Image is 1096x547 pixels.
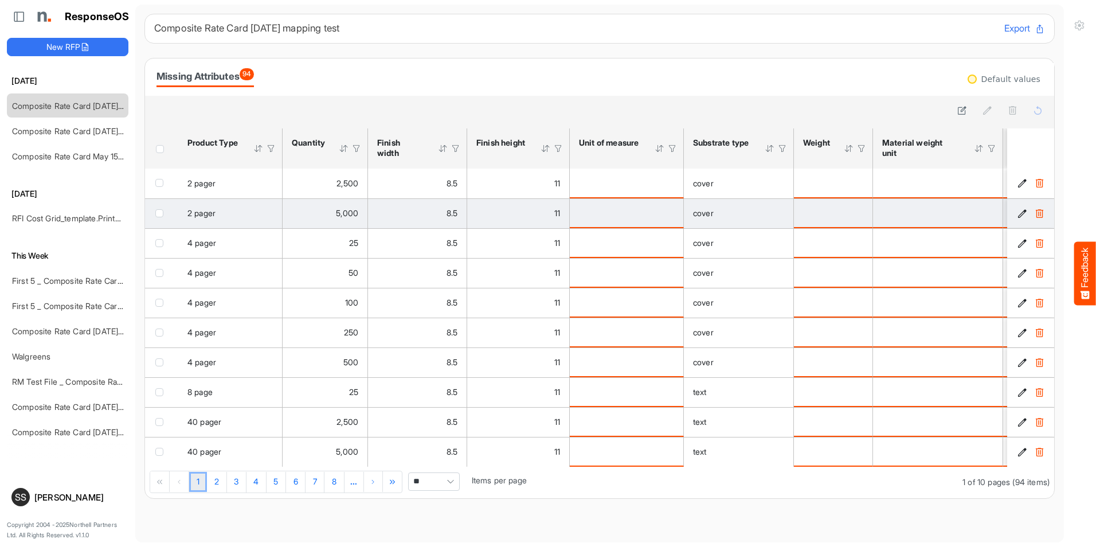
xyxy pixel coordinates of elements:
[7,249,128,262] h6: This Week
[292,138,324,148] div: Quantity
[178,198,283,228] td: 2 pager is template cell Column Header product-type
[570,288,684,318] td: is template cell Column Header httpsnorthellcomontologiesmapping-rulesmeasurementhasunitofmeasure
[570,377,684,407] td: is template cell Column Header httpsnorthellcomontologiesmapping-rulesmeasurementhasunitofmeasure
[187,138,238,148] div: Product Type
[579,138,640,148] div: Unit of measure
[170,471,189,492] div: Go to previous page
[364,471,383,492] div: Go to next page
[283,198,368,228] td: 5000 is template cell Column Header httpsnorthellcomontologiesmapping-rulesorderhasquantity
[1007,169,1056,198] td: c65243cb-3cca-4fd0-9367-c9a3faffc20d is template cell Column Header
[873,347,1003,377] td: is template cell Column Header httpsnorthellcomontologiesmapping-rulesmaterialhasmaterialweightunit
[1074,242,1096,306] button: Feedback
[667,143,678,154] div: Filter Icon
[554,327,560,337] span: 11
[178,347,283,377] td: 4 pager is template cell Column Header product-type
[554,387,560,397] span: 11
[693,208,714,218] span: cover
[207,472,226,493] a: Page 2 of 10 Pages
[286,472,306,493] a: Page 6 of 10 Pages
[178,288,283,318] td: 4 pager is template cell Column Header product-type
[1007,198,1056,228] td: 0cfe64fd-d7bd-4024-a703-1da89c71bbfd is template cell Column Header
[794,169,873,198] td: is template cell Column Header httpsnorthellcomontologiesmapping-rulesmaterialhasmaterialweight
[873,407,1003,437] td: is template cell Column Header httpsnorthellcomontologiesmapping-rulesmaterialhasmaterialweightunit
[12,301,150,311] a: First 5 _ Composite Rate Card [DATE]
[554,208,560,218] span: 11
[467,437,570,467] td: 11 is template cell Column Header httpsnorthellcomontologiesmapping-rulesmeasurementhasfinishsize...
[178,377,283,407] td: 8 page is template cell Column Header product-type
[240,68,254,80] span: 94
[693,178,714,188] span: cover
[12,126,168,136] a: Composite Rate Card [DATE] mapping test
[377,138,423,158] div: Finish width
[554,417,560,427] span: 11
[962,477,1010,487] span: 1 of 10 pages
[187,417,221,427] span: 40 pager
[12,276,150,286] a: First 5 _ Composite Rate Card [DATE]
[570,318,684,347] td: is template cell Column Header httpsnorthellcomontologiesmapping-rulesmeasurementhasunitofmeasure
[145,318,178,347] td: checkbox
[467,377,570,407] td: 11 is template cell Column Header httpsnorthellcomontologiesmapping-rulesmeasurementhasfinishsize...
[684,318,794,347] td: cover is template cell Column Header httpsnorthellcomontologiesmapping-rulesmaterialhassubstratem...
[693,417,707,427] span: text
[553,143,563,154] div: Filter Icon
[178,169,283,198] td: 2 pager is template cell Column Header product-type
[349,387,358,397] span: 25
[349,268,358,278] span: 50
[1034,357,1045,368] button: Delete
[1016,297,1028,308] button: Edit
[873,258,1003,288] td: is template cell Column Header httpsnorthellcomontologiesmapping-rulesmaterialhasmaterialweightunit
[570,437,684,467] td: is template cell Column Header httpsnorthellcomontologiesmapping-rulesmeasurementhasunitofmeasure
[794,377,873,407] td: is template cell Column Header httpsnorthellcomontologiesmapping-rulesmaterialhasmaterialweight
[283,437,368,467] td: 5000 is template cell Column Header httpsnorthellcomontologiesmapping-rulesorderhasquantity
[693,447,707,456] span: text
[187,447,221,456] span: 40 pager
[684,258,794,288] td: cover is template cell Column Header httpsnorthellcomontologiesmapping-rulesmaterialhassubstratem...
[882,138,959,158] div: Material weight unit
[1007,228,1056,258] td: 0a163cf4-b207-4839-94ff-d58b23604347 is template cell Column Header
[570,169,684,198] td: is template cell Column Header httpsnorthellcomontologiesmapping-rulesmeasurementhasunitofmeasure
[65,11,130,23] h1: ResponseOS
[1007,258,1056,288] td: 3bc698a0-cecd-48f4-84cb-aea4b8db77f4 is template cell Column Header
[1007,407,1056,437] td: 080261ac-9889-4d18-a880-36435b4ea4bf is template cell Column Header
[189,472,207,493] a: Page 1 of 10 Pages
[187,298,216,307] span: 4 pager
[187,208,216,218] span: 2 pager
[145,407,178,437] td: checkbox
[1016,446,1028,458] button: Edit
[1004,21,1045,36] button: Export
[12,351,50,361] a: Walgreens
[7,75,128,87] h6: [DATE]
[447,327,457,337] span: 8.5
[336,447,358,456] span: 5,000
[856,143,867,154] div: Filter Icon
[145,347,178,377] td: checkbox
[554,357,560,367] span: 11
[266,143,276,154] div: Filter Icon
[693,138,750,148] div: Substrate type
[467,169,570,198] td: 11 is template cell Column Header httpsnorthellcomontologiesmapping-rulesmeasurementhasfinishsize...
[1007,288,1056,318] td: 4d9c352c-01d2-4dbe-bf7d-681968c5573b is template cell Column Header
[467,198,570,228] td: 11 is template cell Column Header httpsnorthellcomontologiesmapping-rulesmeasurementhasfinishsize...
[1034,297,1045,308] button: Delete
[156,68,254,84] div: Missing Attributes
[467,318,570,347] td: 11 is template cell Column Header httpsnorthellcomontologiesmapping-rulesmeasurementhasfinishsize...
[467,228,570,258] td: 11 is template cell Column Header httpsnorthellcomontologiesmapping-rulesmeasurementhasfinishsize...
[554,298,560,307] span: 11
[803,138,829,148] div: Weight
[1016,237,1028,249] button: Edit
[344,327,358,337] span: 250
[283,318,368,347] td: 250 is template cell Column Header httpsnorthellcomontologiesmapping-rulesorderhasquantity
[246,472,267,493] a: Page 4 of 10 Pages
[987,143,997,154] div: Filter Icon
[467,288,570,318] td: 11 is template cell Column Header httpsnorthellcomontologiesmapping-rulesmeasurementhasfinishsize...
[684,198,794,228] td: cover is template cell Column Header httpsnorthellcomontologiesmapping-rulesmaterialhassubstratem...
[12,151,127,161] a: Composite Rate Card May 15-2
[368,228,467,258] td: 8.5 is template cell Column Header httpsnorthellcomontologiesmapping-rulesmeasurementhasfinishsiz...
[227,472,246,493] a: Page 3 of 10 Pages
[145,467,1054,498] div: Pager Container
[1007,437,1056,467] td: bdfaa7eb-2397-46c8-a73f-1f16051f03cf is template cell Column Header
[145,169,178,198] td: checkbox
[873,169,1003,198] td: is template cell Column Header httpsnorthellcomontologiesmapping-rulesmaterialhasmaterialweightunit
[187,178,216,188] span: 2 pager
[368,347,467,377] td: 8.5 is template cell Column Header httpsnorthellcomontologiesmapping-rulesmeasurementhasfinishsiz...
